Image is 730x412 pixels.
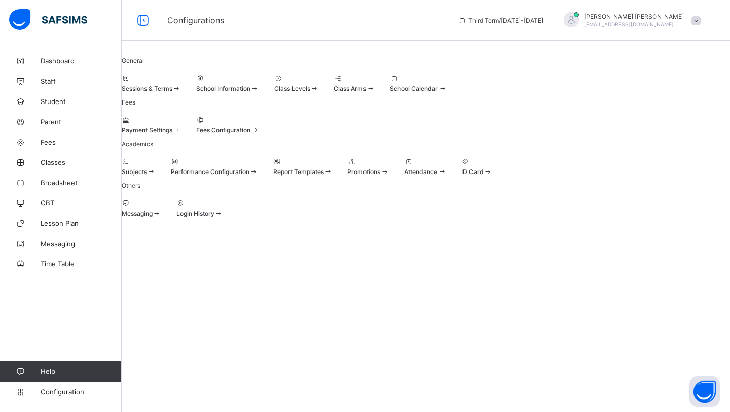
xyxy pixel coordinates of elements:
[347,158,389,176] div: Promotions
[334,85,366,92] span: Class Arms
[41,179,122,187] span: Broadsheet
[461,158,492,176] div: ID Card
[122,116,181,134] div: Payment Settings
[122,98,135,106] span: Fees
[347,168,380,176] span: Promotions
[171,168,249,176] span: Performance Configuration
[554,12,706,29] div: AbubakarMohammed
[273,158,333,176] div: Report Templates
[584,13,684,20] span: [PERSON_NAME] [PERSON_NAME]
[334,75,375,92] div: Class Arms
[689,376,720,407] button: Open asap
[41,77,122,85] span: Staff
[461,168,484,176] span: ID Card
[41,158,122,166] span: Classes
[41,367,121,375] span: Help
[41,239,122,248] span: Messaging
[122,140,153,148] span: Academics
[122,85,172,92] span: Sessions & Terms
[196,75,259,92] div: School Information
[122,199,161,217] div: Messaging
[122,57,144,64] span: General
[171,158,258,176] div: Performance Configuration
[122,75,181,92] div: Sessions & Terms
[458,17,543,24] span: session/term information
[122,158,156,176] div: Subjects
[404,168,437,176] span: Attendance
[122,182,140,189] span: Others
[274,75,319,92] div: Class Levels
[390,75,447,92] div: School Calendar
[176,210,214,217] span: Login History
[176,199,223,217] div: Login History
[41,97,122,106] span: Student
[584,21,674,27] span: [EMAIL_ADDRESS][DOMAIN_NAME]
[41,388,121,396] span: Configuration
[41,219,122,227] span: Lesson Plan
[404,158,446,176] div: Attendance
[196,126,250,134] span: Fees Configuration
[122,210,153,217] span: Messaging
[41,118,122,126] span: Parent
[390,85,438,92] span: School Calendar
[41,199,122,207] span: CBT
[196,85,250,92] span: School Information
[41,138,122,146] span: Fees
[196,116,259,134] div: Fees Configuration
[274,85,310,92] span: Class Levels
[9,9,87,30] img: safsims
[273,168,324,176] span: Report Templates
[167,15,224,25] span: Configurations
[122,168,147,176] span: Subjects
[41,260,122,268] span: Time Table
[122,126,172,134] span: Payment Settings
[41,57,122,65] span: Dashboard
